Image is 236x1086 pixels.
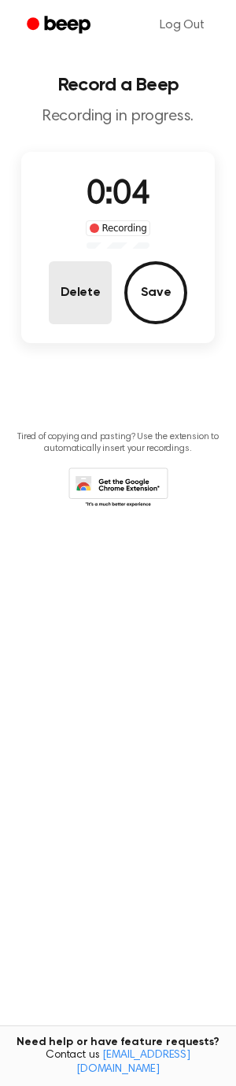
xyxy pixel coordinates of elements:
h1: Record a Beep [13,76,223,94]
span: Contact us [9,1049,227,1077]
div: Recording [86,220,151,236]
button: Delete Audio Record [49,261,112,324]
a: [EMAIL_ADDRESS][DOMAIN_NAME] [76,1050,190,1075]
p: Tired of copying and pasting? Use the extension to automatically insert your recordings. [13,431,223,455]
p: Recording in progress. [13,107,223,127]
span: 0:04 [87,179,149,212]
a: Beep [16,10,105,41]
button: Save Audio Record [124,261,187,324]
a: Log Out [144,6,220,44]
